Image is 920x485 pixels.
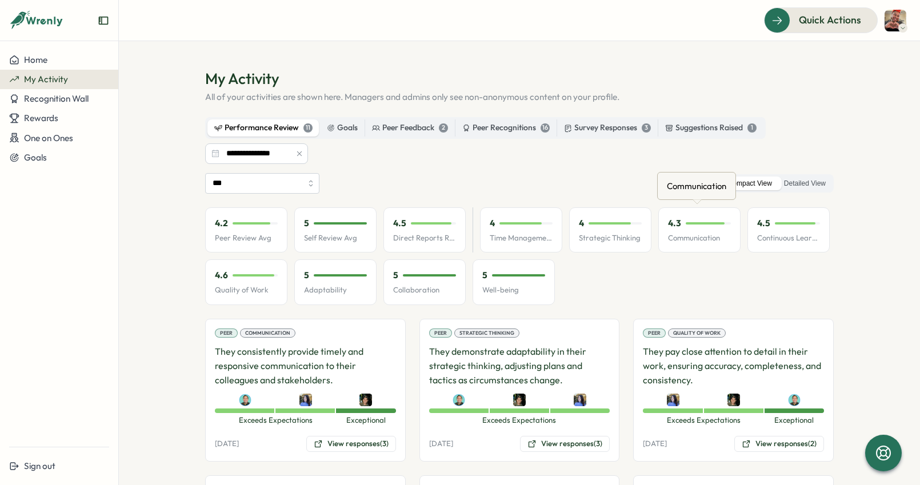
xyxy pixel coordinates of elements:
[393,217,406,230] p: 4.5
[734,436,824,452] button: View responses(2)
[462,122,550,134] div: Peer Recognitions
[429,344,610,387] p: They demonstrate adaptability in their strategic thinking, adjusting plans and tactics as circums...
[788,394,801,406] img: Miguel Zeballos-Vargas
[327,122,358,134] div: Goals
[304,285,367,295] p: Adaptability
[885,10,906,31] img: Cyndyl Harrison
[727,394,740,406] img: Ethan Elisara
[429,415,610,426] span: Exceeds Expectations
[579,217,584,230] p: 4
[98,15,109,26] button: Expand sidebar
[214,122,313,134] div: Performance Review
[764,7,878,33] button: Quick Actions
[668,328,726,338] div: Quality of Work
[215,415,336,426] span: Exceeds Expectations
[668,233,731,243] p: Communication
[393,285,456,295] p: Collaboration
[490,217,495,230] p: 4
[24,74,68,85] span: My Activity
[520,436,610,452] button: View responses(3)
[643,328,666,338] div: Peer
[215,233,278,243] p: Peer Review Avg
[454,328,519,338] div: Strategic Thinking
[359,394,372,406] img: Ethan Elisara
[665,122,757,134] div: Suggestions Raised
[513,394,526,406] img: Ethan Elisara
[24,54,47,65] span: Home
[239,394,251,406] img: Miguel Zeballos-Vargas
[215,439,239,449] p: [DATE]
[643,439,667,449] p: [DATE]
[764,415,823,426] span: Exceptional
[24,93,89,104] span: Recognition Wall
[541,123,550,133] div: 16
[215,328,238,338] div: Peer
[336,415,395,426] span: Exceptional
[778,177,831,191] label: Detailed View
[439,123,448,133] div: 2
[429,439,453,449] p: [DATE]
[643,415,764,426] span: Exceeds Expectations
[574,394,586,406] img: Emily Edwards
[304,269,309,282] p: 5
[482,269,487,282] p: 5
[665,177,729,195] div: Communication
[757,217,770,230] p: 4.5
[643,344,824,387] p: They pay close attention to detail in their work, ensuring accuracy, completeness, and consistency.
[240,328,295,338] div: Communication
[642,123,651,133] div: 3
[303,123,313,133] div: 11
[667,394,679,406] img: Emily Edwards
[304,233,367,243] p: Self Review Avg
[24,460,55,471] span: Sign out
[306,436,396,452] button: View responses(3)
[490,233,553,243] p: Time Management
[668,217,681,230] p: 4.3
[799,13,861,27] span: Quick Actions
[299,394,312,406] img: Emily Edwards
[215,217,228,230] p: 4.2
[24,113,58,123] span: Rewards
[215,344,396,387] p: They consistently provide timely and responsive communication to their colleagues and stakeholders.
[215,285,278,295] p: Quality of Work
[722,177,778,191] label: Compact View
[757,233,820,243] p: Continuous Learning
[579,233,642,243] p: Strategic Thinking
[564,122,651,134] div: Survey Responses
[747,123,757,133] div: 1
[24,152,47,163] span: Goals
[482,285,545,295] p: Well-being
[393,269,398,282] p: 5
[393,233,456,243] p: Direct Reports Review Avg
[205,91,834,103] p: All of your activities are shown here. Managers and admins only see non-anonymous content on your...
[205,69,834,89] h1: My Activity
[24,133,73,143] span: One on Ones
[215,269,228,282] p: 4.6
[372,122,448,134] div: Peer Feedback
[429,328,452,338] div: Peer
[453,394,465,406] img: Miguel Zeballos-Vargas
[304,217,309,230] p: 5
